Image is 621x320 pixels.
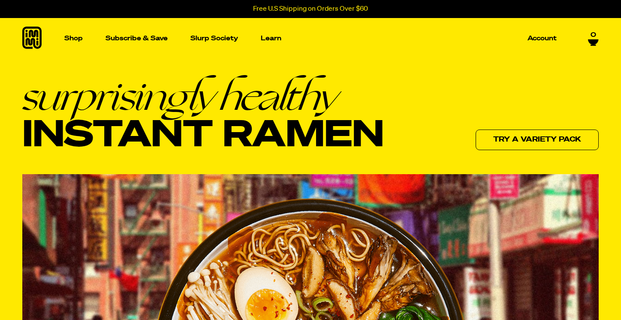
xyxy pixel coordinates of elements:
a: 0 [588,29,599,44]
p: Subscribe & Save [106,35,168,42]
p: Account [528,35,557,42]
a: Shop [61,18,86,59]
p: Learn [261,35,281,42]
p: Free U.S Shipping on Orders Over $60 [253,5,368,13]
a: Try a variety pack [476,130,599,150]
a: Subscribe & Save [102,32,171,45]
p: Shop [64,35,83,42]
span: 0 [591,29,596,37]
h1: Instant Ramen [22,76,384,156]
a: Slurp Society [187,32,241,45]
a: Learn [257,18,285,59]
a: Account [524,32,560,45]
p: Slurp Society [190,35,238,42]
em: surprisingly healthy [22,76,384,116]
nav: Main navigation [61,18,560,59]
